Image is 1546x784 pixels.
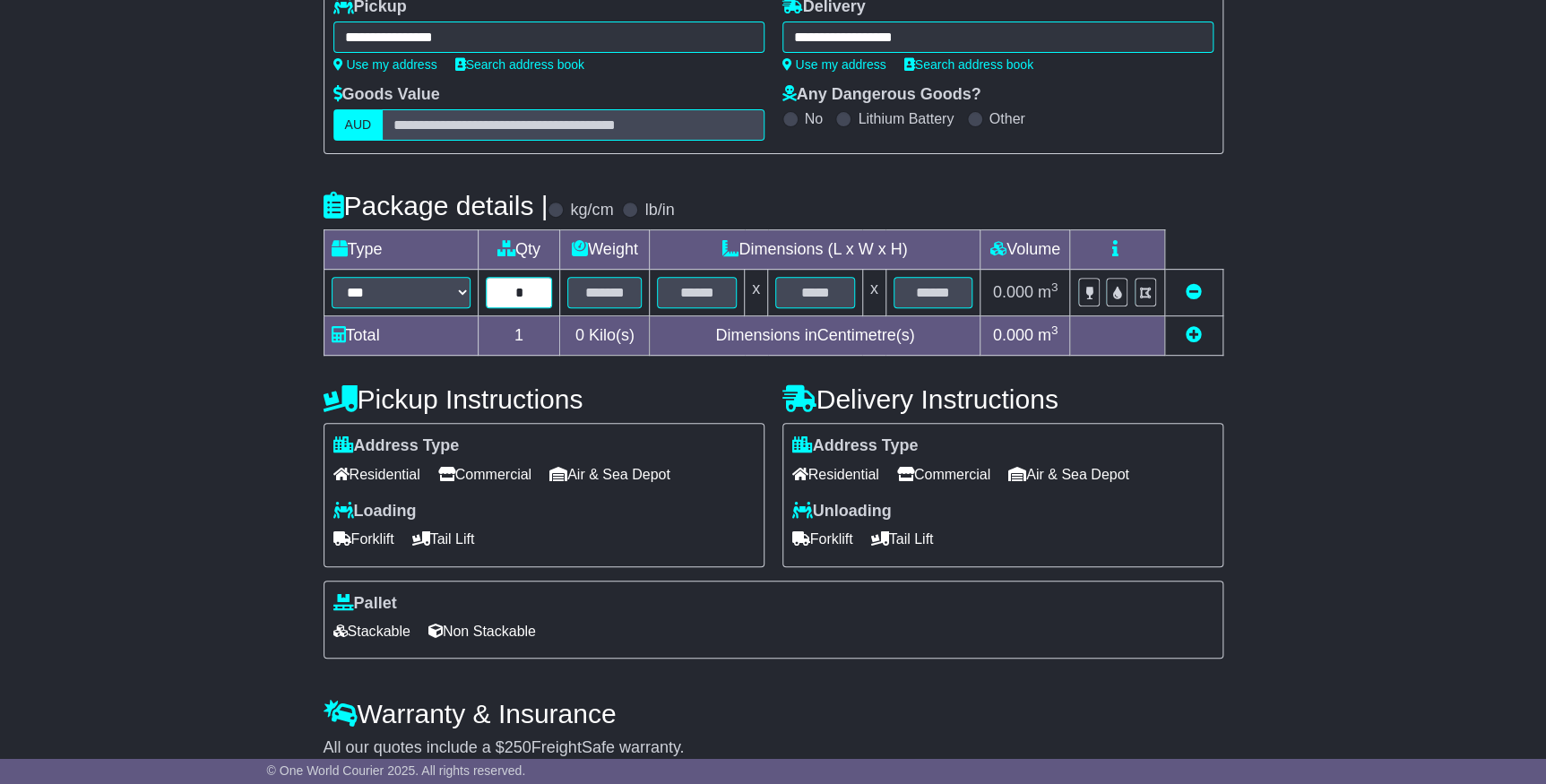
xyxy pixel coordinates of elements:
[792,502,892,521] label: Unloading
[549,461,670,488] span: Air & Sea Depot
[792,461,879,488] span: Residential
[575,326,584,344] span: 0
[782,85,981,105] label: Any Dangerous Goods?
[324,191,548,220] h4: Package details |
[267,763,526,778] span: © One World Courier 2025. All rights reserved.
[980,230,1070,270] td: Volume
[478,316,560,356] td: 1
[455,57,584,72] a: Search address book
[324,316,478,356] td: Total
[1051,280,1058,294] sup: 3
[993,326,1033,344] span: 0.000
[333,85,440,105] label: Goods Value
[1186,283,1202,301] a: Remove this item
[428,617,536,645] span: Non Stackable
[897,461,990,488] span: Commercial
[993,283,1033,301] span: 0.000
[505,738,531,756] span: 250
[644,201,674,220] label: lb/in
[333,502,417,521] label: Loading
[1008,461,1129,488] span: Air & Sea Depot
[324,699,1223,728] h4: Warranty & Insurance
[333,436,460,456] label: Address Type
[904,57,1033,72] a: Search address book
[782,57,886,72] a: Use my address
[478,230,560,270] td: Qty
[1038,326,1058,344] span: m
[412,525,475,553] span: Tail Lift
[324,230,478,270] td: Type
[782,384,1223,414] h4: Delivery Instructions
[438,461,531,488] span: Commercial
[745,270,768,316] td: x
[862,270,885,316] td: x
[1051,323,1058,337] sup: 3
[570,201,613,220] label: kg/cm
[1186,326,1202,344] a: Add new item
[650,230,980,270] td: Dimensions (L x W x H)
[650,316,980,356] td: Dimensions in Centimetre(s)
[333,109,384,141] label: AUD
[989,110,1025,127] label: Other
[1038,283,1058,301] span: m
[333,594,397,614] label: Pallet
[560,230,650,270] td: Weight
[333,525,394,553] span: Forklift
[333,461,420,488] span: Residential
[560,316,650,356] td: Kilo(s)
[805,110,823,127] label: No
[324,384,764,414] h4: Pickup Instructions
[333,57,437,72] a: Use my address
[871,525,934,553] span: Tail Lift
[792,525,853,553] span: Forklift
[333,617,410,645] span: Stackable
[792,436,919,456] label: Address Type
[858,110,954,127] label: Lithium Battery
[324,738,1223,758] div: All our quotes include a $ FreightSafe warranty.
